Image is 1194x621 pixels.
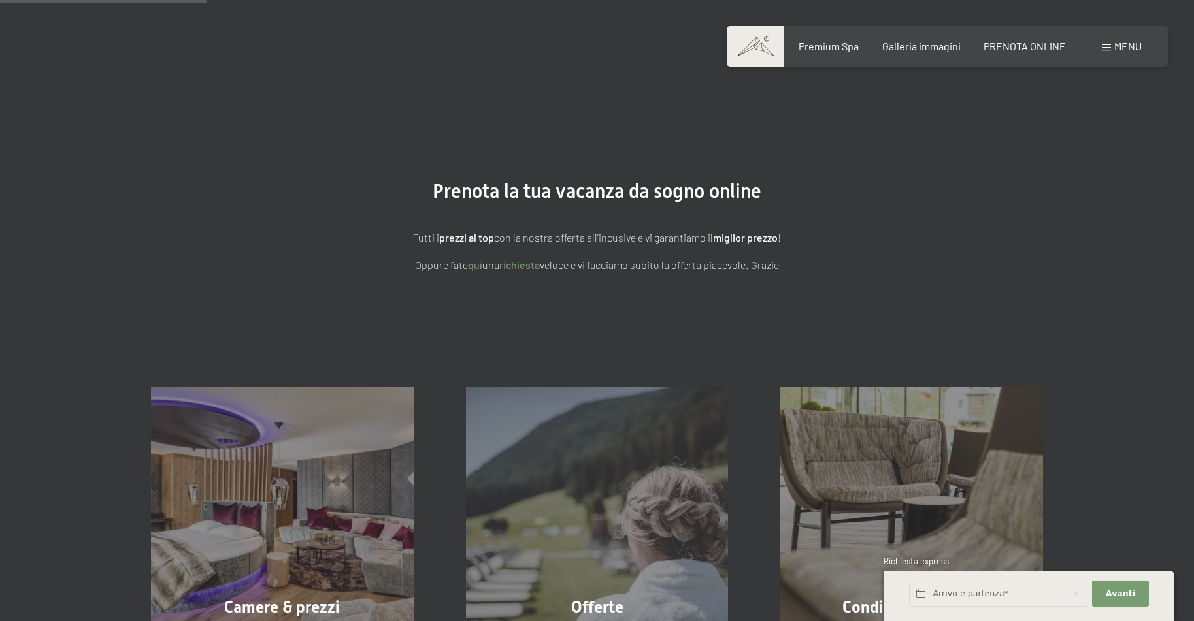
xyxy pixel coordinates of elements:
[271,229,924,246] p: Tutti i con la nostra offerta all'incusive e vi garantiamo il !
[713,231,778,244] strong: miglior prezzo
[799,40,859,52] a: Premium Spa
[884,556,949,566] span: Richiesta express
[271,257,924,274] p: Oppure fate una veloce e vi facciamo subito la offerta piacevole. Grazie
[499,259,540,271] a: richiesta
[882,40,961,52] a: Galleria immagini
[439,231,494,244] strong: prezzi al top
[1106,588,1135,599] span: Avanti
[1092,581,1148,607] button: Avanti
[571,597,623,616] span: Offerte
[468,259,482,271] a: quì
[224,597,340,616] span: Camere & prezzi
[1114,40,1142,52] span: Menu
[842,597,982,616] span: Condizioni generali
[433,180,761,202] span: Prenota la tua vacanza da sogno online
[984,40,1066,52] a: PRENOTA ONLINE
